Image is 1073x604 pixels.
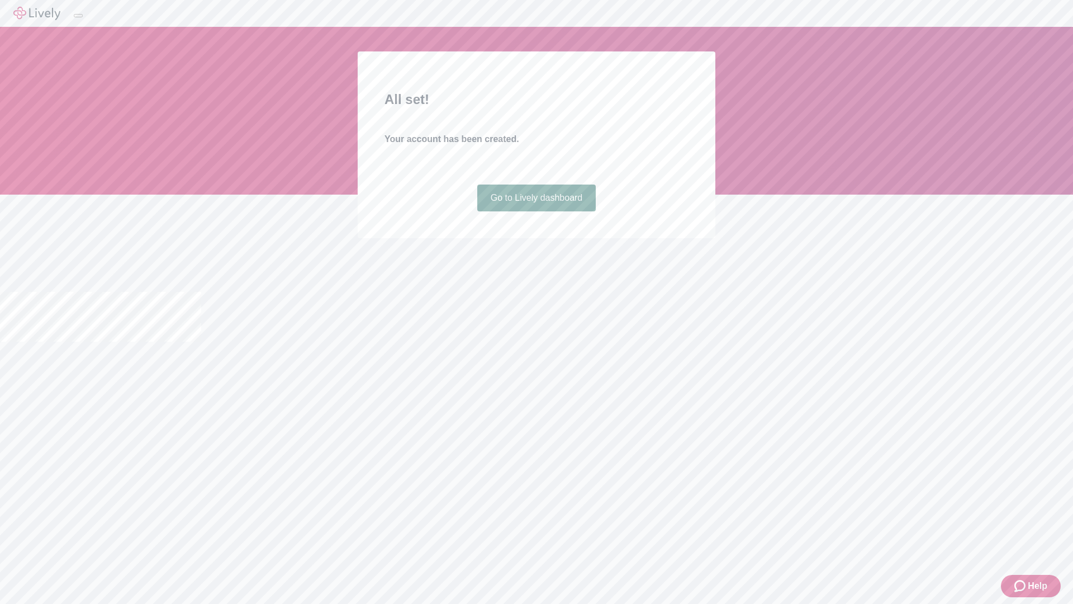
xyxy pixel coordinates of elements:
[384,133,689,146] h4: Your account has been created.
[1001,575,1061,597] button: Zendesk support iconHelp
[1028,579,1047,593] span: Help
[1014,579,1028,593] svg: Zendesk support icon
[74,14,83,17] button: Log out
[13,7,60,20] img: Lively
[477,185,596,211] a: Go to Lively dashboard
[384,89,689,110] h2: All set!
